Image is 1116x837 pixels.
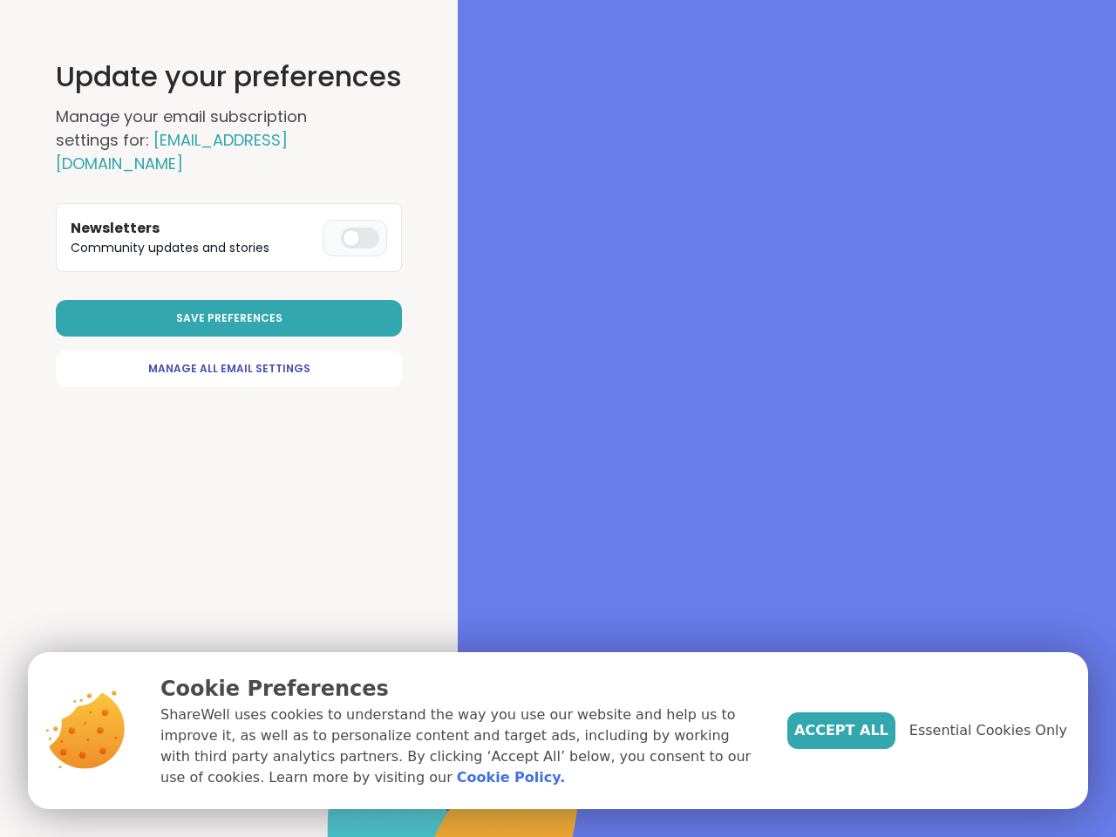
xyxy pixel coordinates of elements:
[457,767,565,788] a: Cookie Policy.
[56,105,370,175] h2: Manage your email subscription settings for:
[160,704,759,788] p: ShareWell uses cookies to understand the way you use our website and help us to improve it, as we...
[176,310,282,326] span: Save Preferences
[71,218,316,239] h3: Newsletters
[56,56,402,98] h1: Update your preferences
[160,673,759,704] p: Cookie Preferences
[909,720,1067,741] span: Essential Cookies Only
[148,361,310,377] span: Manage All Email Settings
[56,350,402,387] a: Manage All Email Settings
[787,712,895,749] button: Accept All
[71,239,316,257] p: Community updates and stories
[56,300,402,337] button: Save Preferences
[794,720,888,741] span: Accept All
[56,129,288,174] span: [EMAIL_ADDRESS][DOMAIN_NAME]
